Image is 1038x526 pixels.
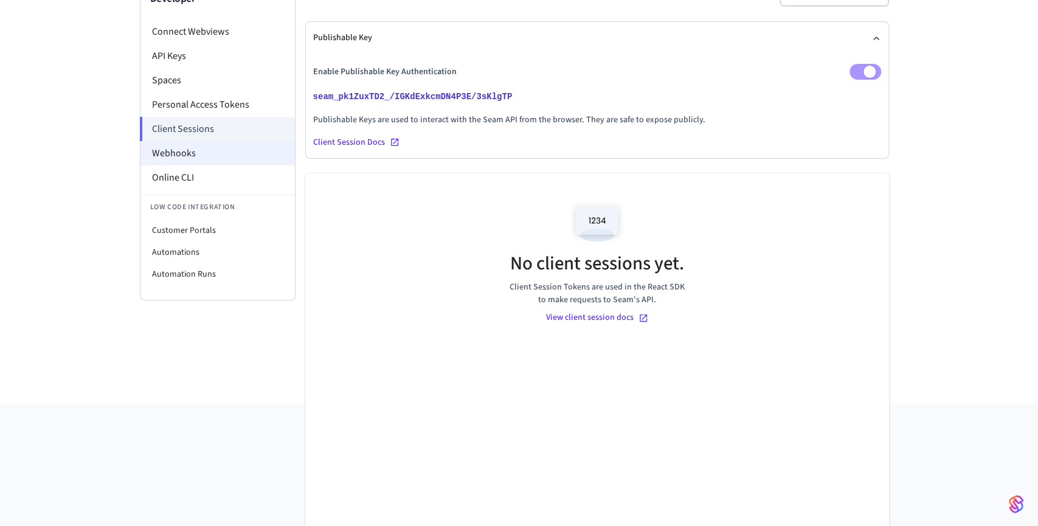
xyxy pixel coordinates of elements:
[313,114,881,126] p: Publishable Keys are used to interact with the Seam API from the browser. They are safe to expose...
[140,44,295,68] li: API Keys
[140,19,295,44] li: Connect Webviews
[313,54,881,158] div: Publishable Key
[140,92,295,117] li: Personal Access Tokens
[140,68,295,92] li: Spaces
[140,165,295,190] li: Online CLI
[510,251,684,276] h5: No client sessions yet.
[506,281,688,306] span: Client Session Tokens are used in the React SDK to make requests to Seam's API.
[313,22,881,54] button: Publishable Key
[140,195,295,220] li: Low Code Integration
[140,117,295,141] li: Client Sessions
[546,311,648,324] a: View client session docs
[1009,494,1023,514] img: SeamLogoGradient.69752ec5.svg
[570,198,625,249] img: Access Codes Empty State
[313,136,881,148] a: Client Session Docs
[313,66,457,78] p: Enable Publishable Key Authentication
[140,141,295,165] li: Webhooks
[140,241,295,263] li: Automations
[311,89,525,104] button: seam_pk1ZuxTD2_/IGKdExkcmDN4P3E/3sKlgTP
[140,263,295,285] li: Automation Runs
[140,220,295,241] li: Customer Portals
